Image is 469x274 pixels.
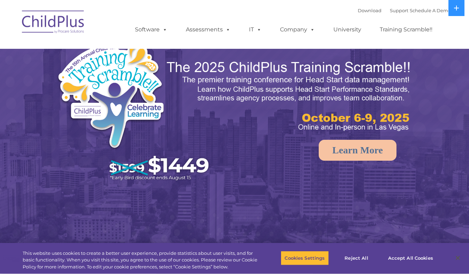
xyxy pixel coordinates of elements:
a: Company [273,23,322,37]
a: Assessments [179,23,237,37]
button: Close [450,250,466,266]
a: IT [242,23,268,37]
a: Learn More [319,140,396,161]
img: ChildPlus by Procare Solutions [18,6,88,40]
a: Training Scramble!! [373,23,439,37]
div: This website uses cookies to create a better user experience, provide statistics about user visit... [23,250,258,271]
a: Download [358,8,381,13]
button: Cookies Settings [281,251,328,265]
a: Schedule A Demo [410,8,451,13]
button: Accept All Cookies [384,251,437,265]
font: | [358,8,451,13]
button: Reject All [335,251,378,265]
a: Software [128,23,174,37]
a: Support [390,8,408,13]
a: University [326,23,368,37]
